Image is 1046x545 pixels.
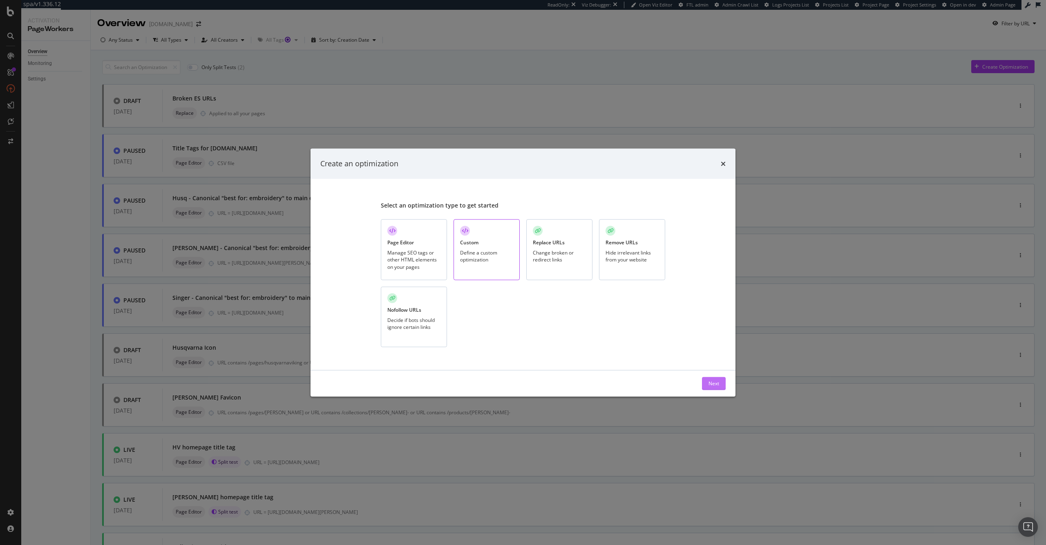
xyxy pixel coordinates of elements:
div: Select an optimization type to get started [381,201,665,210]
div: Remove URLs [606,239,638,246]
div: Manage SEO tags or other HTML elements on your pages [387,249,440,270]
div: Open Intercom Messenger [1018,517,1038,537]
div: Define a custom optimization [460,249,513,263]
div: Custom [460,239,478,246]
div: modal [311,149,735,397]
div: Hide irrelevant links from your website [606,249,659,263]
div: Decide if bots should ignore certain links [387,316,440,330]
button: Next [702,377,726,390]
div: times [721,159,726,169]
div: Page Editor [387,239,414,246]
div: Create an optimization [320,159,398,169]
div: Change broken or redirect links [533,249,586,263]
div: Nofollow URLs [387,306,421,313]
div: Replace URLs [533,239,565,246]
div: Next [709,380,719,387]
